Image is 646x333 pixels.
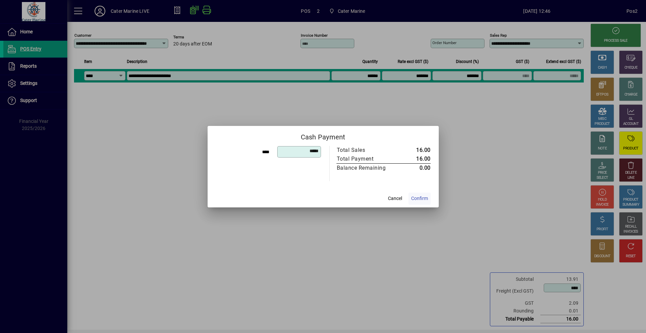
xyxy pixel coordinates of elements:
h2: Cash Payment [208,126,439,145]
td: 0.00 [400,163,431,172]
td: 16.00 [400,155,431,164]
td: 16.00 [400,146,431,155]
span: Cancel [388,195,402,202]
button: Confirm [408,193,431,205]
div: Balance Remaining [337,164,393,172]
span: Confirm [411,195,428,202]
td: Total Sales [336,146,400,155]
td: Total Payment [336,155,400,164]
button: Cancel [384,193,406,205]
